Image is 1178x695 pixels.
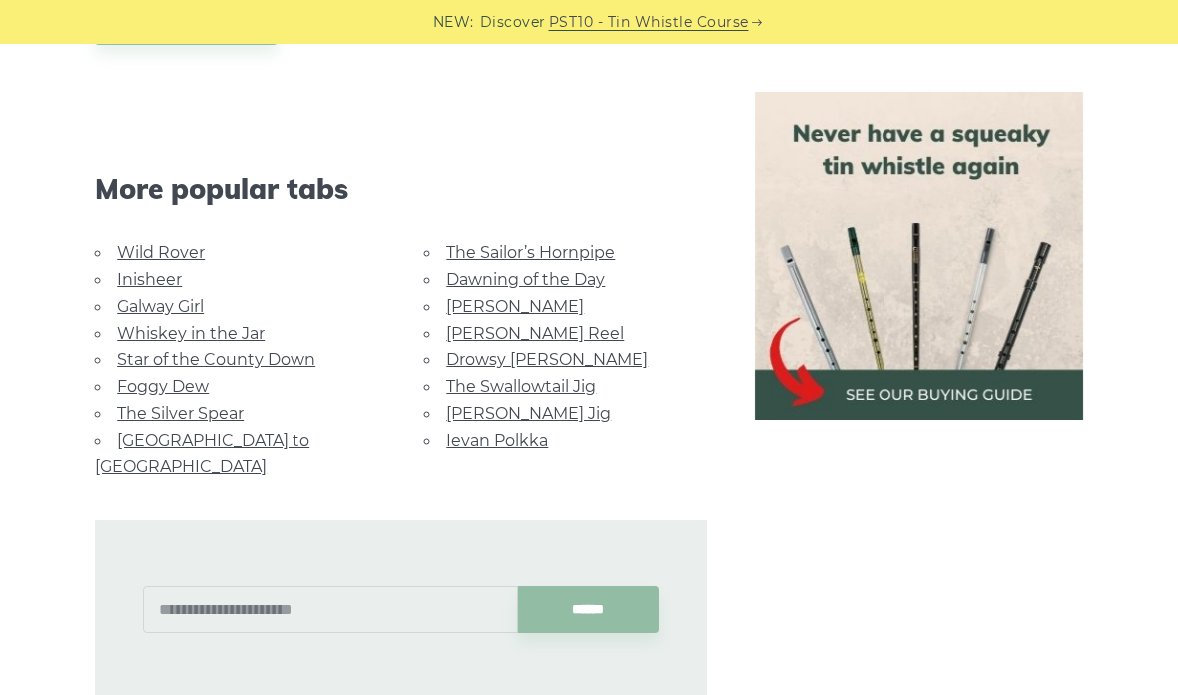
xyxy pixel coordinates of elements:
a: Ievan Polkka [446,431,548,450]
a: [PERSON_NAME] Reel [446,324,624,343]
span: More popular tabs [95,172,706,206]
a: Wild Rover [117,243,205,262]
img: tin whistle buying guide [755,92,1083,420]
a: The Swallowtail Jig [446,377,596,396]
a: Star of the County Down [117,350,315,369]
a: [GEOGRAPHIC_DATA] to [GEOGRAPHIC_DATA] [95,431,309,476]
a: [PERSON_NAME] [446,297,584,316]
a: The Sailor’s Hornpipe [446,243,615,262]
a: [PERSON_NAME] Jig [446,404,611,423]
span: NEW: [433,11,474,34]
span: Discover [480,11,546,34]
a: Inisheer [117,270,182,289]
a: The Silver Spear [117,404,244,423]
a: PST10 - Tin Whistle Course [549,11,749,34]
a: Galway Girl [117,297,204,316]
a: Foggy Dew [117,377,209,396]
a: Drowsy [PERSON_NAME] [446,350,648,369]
a: Dawning of the Day [446,270,605,289]
a: Whiskey in the Jar [117,324,265,343]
